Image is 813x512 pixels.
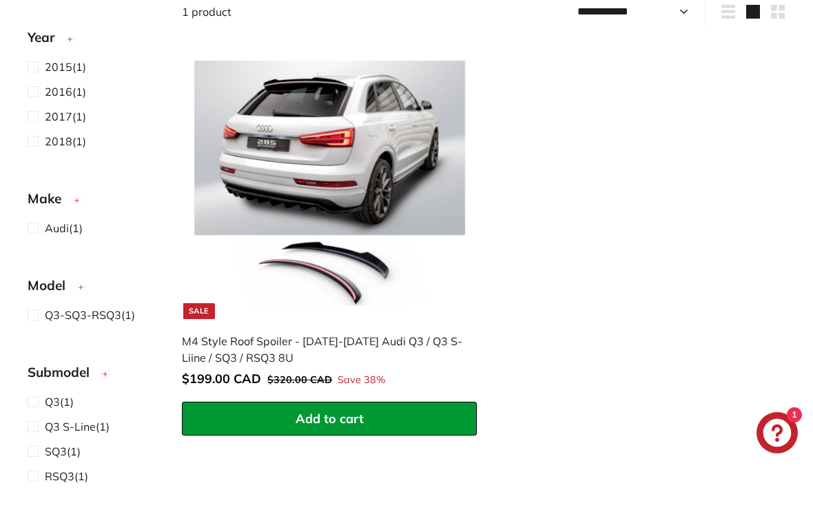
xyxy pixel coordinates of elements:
span: (1) [45,83,86,100]
span: (1) [45,59,86,75]
button: Add to cart [182,402,477,436]
button: Make [28,185,160,219]
button: Submodel [28,358,160,393]
span: Make [28,188,72,208]
div: M4 Style Roof Spoiler - [DATE]-[DATE] Audi Q3 / Q3 S-Liine / SQ3 / RSQ3 8U [182,333,463,366]
span: 2016 [45,85,72,99]
span: Submodel [28,362,100,382]
span: Year [28,27,65,47]
span: Model [28,275,76,295]
span: 2018 [45,134,72,148]
button: Year [28,23,160,58]
span: (1) [45,393,74,410]
span: (1) [45,108,86,125]
span: $199.00 CAD [182,371,261,387]
span: Add to cart [296,411,364,427]
span: Q3 S-Line [45,420,96,433]
span: Q3 [45,395,60,409]
span: (1) [45,133,86,150]
div: 1 product [182,3,484,20]
span: $320.00 CAD [267,373,332,386]
button: Model [28,272,160,306]
span: 2015 [45,60,72,74]
div: Sale [183,303,215,319]
inbox-online-store-chat: Shopify online store chat [752,412,802,457]
span: 2017 [45,110,72,123]
span: Q3-SQ3-RSQ3 [45,308,121,322]
span: Save 38% [338,373,385,388]
span: (1) [45,443,81,460]
a: Sale M4 Style Roof Spoiler - [DATE]-[DATE] Audi Q3 / Q3 S-Liine / SQ3 / RSQ3 8U Save 38% [182,36,477,402]
span: SQ3 [45,444,67,458]
span: (1) [45,220,83,236]
span: (1) [45,418,110,435]
span: (1) [45,468,88,484]
span: (1) [45,307,135,323]
span: Audi [45,221,69,235]
span: RSQ3 [45,469,74,483]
